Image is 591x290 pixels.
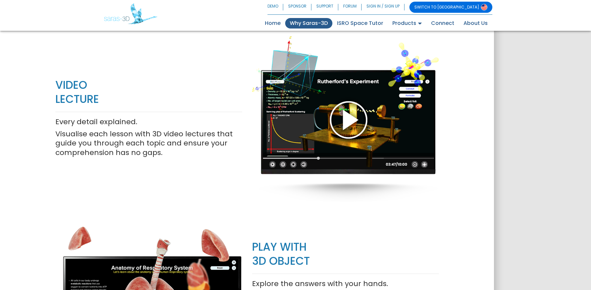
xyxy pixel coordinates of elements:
a: FORUM [338,2,362,13]
p: Explore the answers with your hands. [252,279,439,289]
p: VIDEO LECTURE [55,78,242,106]
a: SUPPORT [311,2,338,13]
a: SPONSOR [283,2,311,13]
a: Connect [426,18,459,29]
a: ISRO Space Tutor [332,18,388,29]
p: Every detail explained. [55,117,242,127]
p: PLAY WITH 3D OBJECT [252,240,439,268]
a: Products [388,18,426,29]
a: DEMO [267,2,283,13]
a: SWITCH TO [GEOGRAPHIC_DATA] [409,2,492,13]
img: Saras 3D [104,3,157,24]
a: Why Saras-3D [285,18,332,29]
img: Switch to USA [481,4,487,10]
a: About Us [459,18,492,29]
a: SIGN IN / SIGN UP [362,2,404,13]
p: Visualise each lesson with 3D video lectures that guide you through each topic and ensure your co... [55,129,242,158]
a: Home [260,18,285,29]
